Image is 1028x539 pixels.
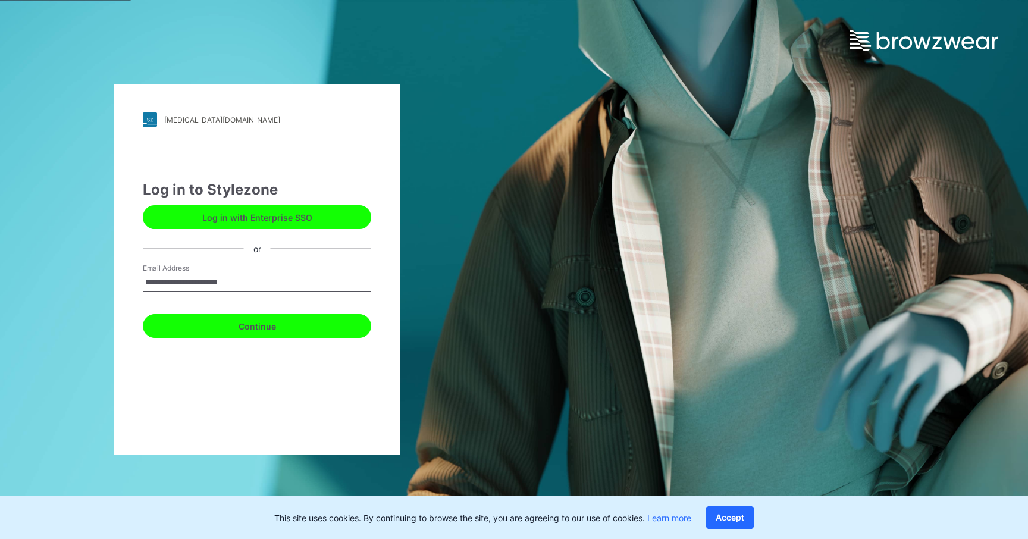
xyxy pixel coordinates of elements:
img: stylezone-logo.562084cfcfab977791bfbf7441f1a819.svg [143,112,157,127]
label: Email Address [143,263,226,274]
button: Continue [143,314,371,338]
button: Log in with Enterprise SSO [143,205,371,229]
div: or [244,242,271,255]
div: [MEDICAL_DATA][DOMAIN_NAME] [164,115,280,124]
a: Learn more [647,513,691,523]
p: This site uses cookies. By continuing to browse the site, you are agreeing to our use of cookies. [274,512,691,524]
img: browzwear-logo.e42bd6dac1945053ebaf764b6aa21510.svg [850,30,998,51]
div: Log in to Stylezone [143,179,371,200]
a: [MEDICAL_DATA][DOMAIN_NAME] [143,112,371,127]
button: Accept [706,506,754,529]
